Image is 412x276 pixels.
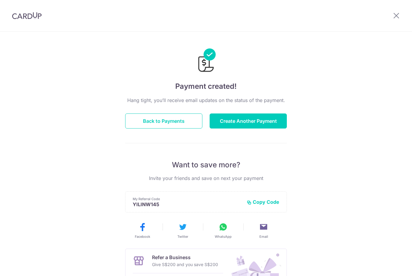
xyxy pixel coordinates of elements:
[125,97,287,104] p: Hang tight, you’ll receive email updates on the status of the payment.
[215,234,232,239] span: WhatsApp
[133,201,242,207] p: YILINW145
[165,222,201,239] button: Twitter
[205,222,241,239] button: WhatsApp
[246,222,281,239] button: Email
[135,234,150,239] span: Facebook
[210,113,287,129] button: Create Another Payment
[125,175,287,182] p: Invite your friends and save on next your payment
[196,48,216,74] img: Payments
[247,199,279,205] button: Copy Code
[259,234,268,239] span: Email
[177,234,188,239] span: Twitter
[125,81,287,92] h4: Payment created!
[125,160,287,170] p: Want to save more?
[125,222,160,239] button: Facebook
[133,197,242,201] p: My Referral Code
[152,261,218,268] p: Give S$200 and you save S$200
[152,254,218,261] p: Refer a Business
[125,113,202,129] button: Back to Payments
[12,12,42,19] img: CardUp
